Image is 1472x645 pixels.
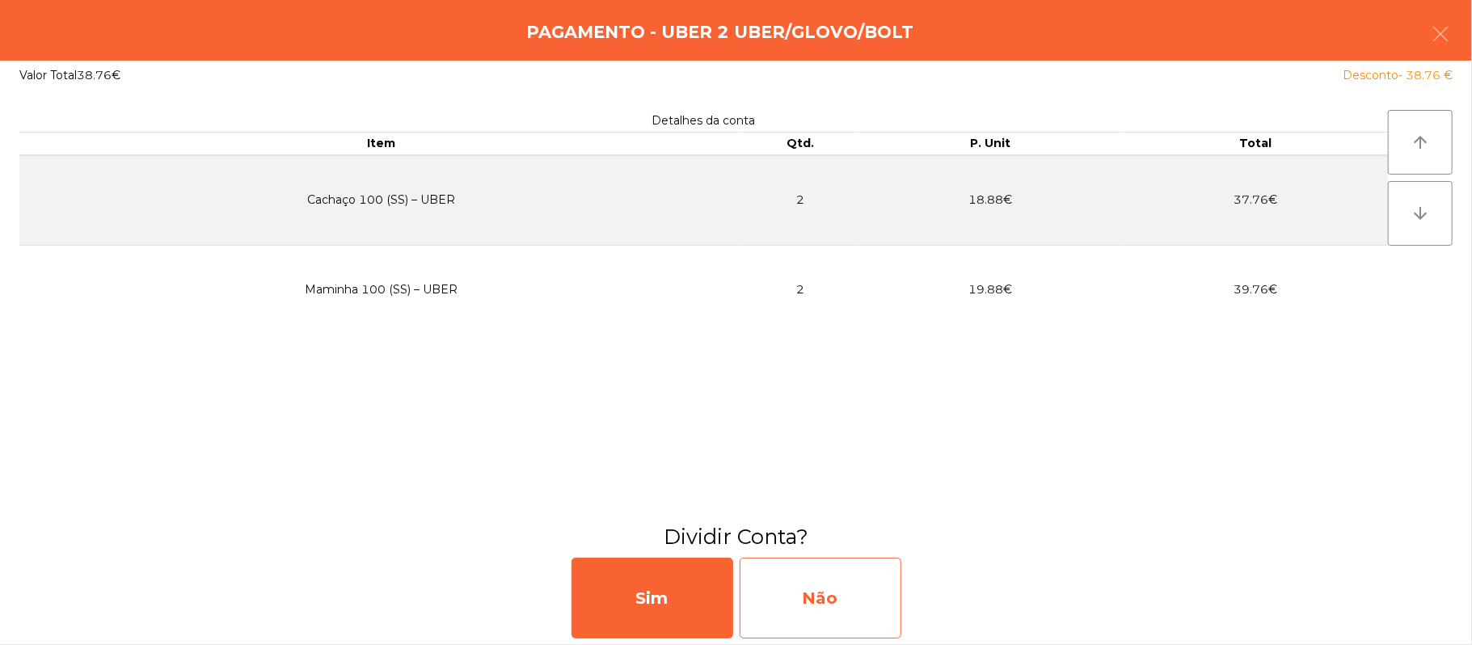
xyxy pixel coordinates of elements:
h4: Pagamento - UBER 2 UBER/GLOVO/BOLT [526,20,913,44]
td: Maminha 100 (SS) – UBER [19,245,743,334]
div: Sim [572,558,733,639]
td: Cachaço 100 (SS) – UBER [19,155,743,246]
i: arrow_upward [1411,133,1430,152]
span: 38.76€ [77,68,120,82]
th: Total [1123,133,1388,155]
button: arrow_upward [1388,110,1453,175]
th: P. Unit [858,133,1124,155]
td: 19.88€ [858,245,1124,334]
th: Item [19,133,743,155]
th: Qtd. [743,133,858,155]
td: 37.76€ [1123,155,1388,246]
span: Valor Total [19,68,77,82]
td: 18.88€ [858,155,1124,246]
span: Detalhes da conta [652,113,756,128]
div: Desconto [1343,67,1453,84]
td: 2 [743,245,858,334]
td: 39.76€ [1123,245,1388,334]
i: arrow_downward [1411,204,1430,223]
h3: Dividir Conta? [12,522,1460,551]
button: arrow_downward [1388,181,1453,246]
div: Não [740,558,901,639]
span: - 38.76 € [1398,68,1453,82]
td: 2 [743,155,858,246]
